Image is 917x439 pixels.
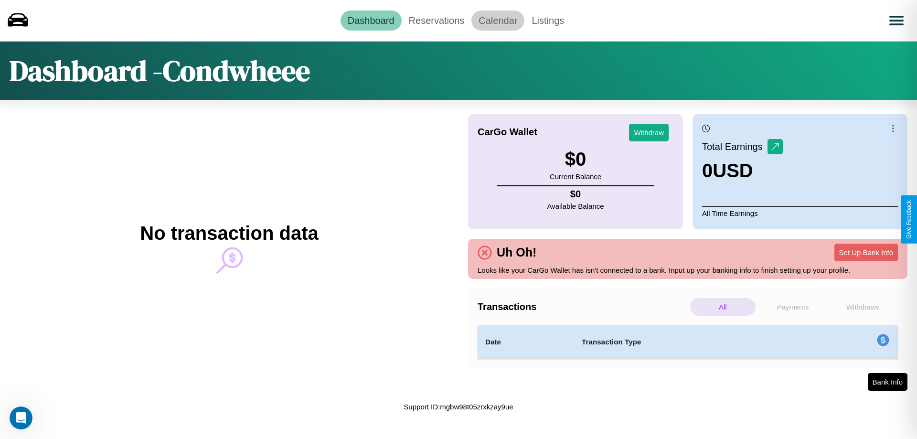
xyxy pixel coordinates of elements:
h3: $ 0 [550,149,601,170]
p: Available Balance [547,200,604,213]
button: Bank Info [868,373,907,391]
h4: $ 0 [547,189,604,200]
p: Current Balance [550,170,601,183]
iframe: Intercom live chat [10,407,32,429]
button: Set Up Bank Info [834,244,898,261]
h4: Transaction Type [582,336,799,348]
a: Calendar [471,11,524,31]
p: All [690,298,756,316]
p: Payments [760,298,826,316]
h4: Transactions [478,301,688,312]
h4: Uh Oh! [492,246,541,259]
button: Withdraw [629,124,669,141]
h4: CarGo Wallet [478,127,537,138]
p: Support ID: mgbw98t05zrxkzay9ue [404,400,513,413]
table: simple table [478,325,898,359]
h1: Dashboard - Condwheee [10,51,310,90]
h2: No transaction data [140,223,318,244]
a: Listings [524,11,571,31]
h3: 0 USD [702,160,783,182]
a: Reservations [402,11,472,31]
a: Dashboard [341,11,402,31]
p: Withdraws [830,298,896,316]
button: Open menu [883,7,910,34]
p: Total Earnings [702,138,768,155]
p: All Time Earnings [702,206,898,220]
p: Looks like your CarGo Wallet has isn't connected to a bank. Input up your banking info to finish ... [478,264,898,277]
div: Give Feedback [906,200,912,239]
h4: Date [485,336,566,348]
